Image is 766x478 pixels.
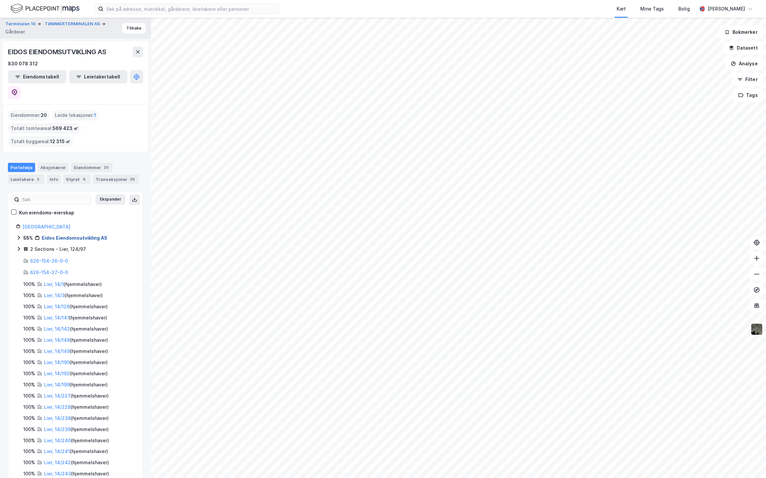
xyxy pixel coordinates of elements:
div: ( hjemmelshaver ) [44,280,102,288]
button: Filter [732,73,763,86]
div: Chatt-widget [733,446,766,478]
div: 55% [23,234,33,242]
div: ( hjemmelshaver ) [44,314,107,322]
div: Totalt byggareal : [8,136,73,147]
div: ( hjemmelshaver ) [44,336,108,344]
div: 100% [23,447,35,455]
div: Info [47,175,61,184]
a: Lier, 14/149 [44,348,70,354]
div: ( hjemmelshaver ) [44,303,108,311]
div: ( hjemmelshaver ) [44,414,109,422]
div: Gårdeier [5,28,25,36]
button: Tags [733,89,763,102]
span: 20 [41,111,47,119]
div: 100% [23,403,35,411]
div: 100% [23,381,35,389]
div: ( hjemmelshaver ) [44,370,108,378]
div: 2 Sections - Lier, 124/97 [30,245,86,253]
img: logo.f888ab2527a4732fd821a326f86c7f29.svg [11,3,79,14]
div: 100% [23,280,35,288]
a: Lier, 14/128 [44,304,70,309]
div: Leide lokasjoner : [52,110,99,120]
div: 100% [23,347,35,355]
div: ( hjemmelshaver ) [44,459,109,467]
div: 100% [23,459,35,467]
div: Styret [63,175,90,184]
a: Lier, 14/227 [44,393,71,399]
div: ( hjemmelshaver ) [44,470,109,478]
span: 1 [94,111,96,119]
div: ( hjemmelshaver ) [44,437,109,445]
div: Totalt tomteareal : [8,123,81,134]
a: [GEOGRAPHIC_DATA] [22,224,70,229]
a: Lier, 14/243 [44,471,71,476]
div: ( hjemmelshaver ) [44,325,108,333]
div: Kun eiendoms-eierskap [19,209,74,217]
div: 100% [23,437,35,445]
a: Lier, 14/239 [44,426,71,432]
span: 569 423 ㎡ [53,124,78,132]
div: Aksjonærer [38,163,69,172]
button: Analyse [725,57,763,70]
div: 100% [23,314,35,322]
button: Datasett [723,41,763,54]
a: Eidos Eiendomsutvikling AS [42,235,107,241]
div: [PERSON_NAME] [708,5,745,13]
div: ( hjemmelshaver ) [44,381,108,389]
div: 36 [129,176,136,183]
a: 626-154-26-0-0 [30,258,68,264]
div: ( hjemmelshaver ) [44,403,109,411]
a: Lier, 14/241 [44,448,70,454]
img: 9k= [751,323,763,336]
a: Lier, 14/1 [44,281,64,287]
a: Lier, 14/240 [44,438,71,443]
button: Eiendomstabell [8,70,66,83]
div: 100% [23,336,35,344]
a: Lier, 14/190 [44,359,70,365]
div: ( hjemmelshaver ) [44,425,109,433]
div: 5 [35,176,42,183]
a: Lier, 14/199 [44,382,70,387]
a: Lier, 14/142 [44,326,70,332]
a: Lier, 14/238 [44,415,71,421]
div: 20 [102,164,110,171]
button: Leietakertabell [69,70,127,83]
a: Lier, 14/242 [44,460,71,465]
div: Bolig [678,5,690,13]
div: 100% [23,414,35,422]
a: Lier, 14/141 [44,315,69,320]
div: Portefølje [8,163,35,172]
input: Søk på adresse, matrikkel, gårdeiere, leietakere eller personer [103,4,279,14]
button: Tilbake [122,23,146,33]
button: Bokmerker [719,26,763,39]
div: ( hjemmelshaver ) [44,447,108,455]
div: 100% [23,325,35,333]
div: Eiendommer : [8,110,50,120]
span: 12 315 ㎡ [50,138,70,145]
div: 100% [23,303,35,311]
div: Eiendommer [71,163,113,172]
input: Søk [19,195,91,205]
div: EIDOS EIENDOMSUTVIKLING AS [8,47,108,57]
div: 100% [23,470,35,478]
div: Mine Tags [640,5,664,13]
div: 100% [23,370,35,378]
div: 830 078 312 [8,60,38,68]
div: ( hjemmelshaver ) [44,347,108,355]
a: 626-154-27-0-0 [30,270,68,275]
div: ( hjemmelshaver ) [44,358,108,366]
button: Terminalen 10 [5,21,37,27]
div: 100% [23,292,35,299]
a: Lier, 14/192 [44,371,70,376]
div: 6 [81,176,88,183]
div: 100% [23,358,35,366]
button: TØMMERTERMINALEN AS [45,21,101,27]
div: Leietakere [8,175,44,184]
a: Lier, 14/148 [44,337,70,343]
div: 100% [23,392,35,400]
div: Kart [617,5,626,13]
iframe: Chat Widget [733,446,766,478]
div: Transaksjoner [93,175,139,184]
div: 100% [23,425,35,433]
button: Ekspander [96,194,125,205]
